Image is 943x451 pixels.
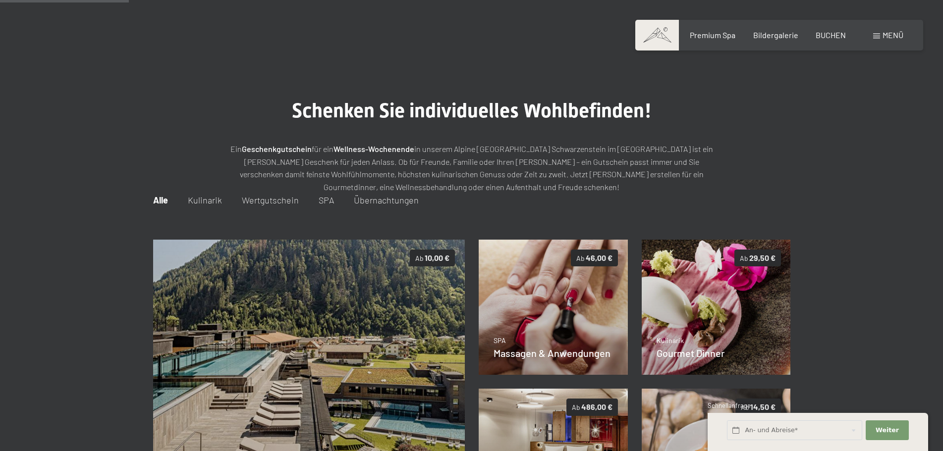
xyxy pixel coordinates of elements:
a: BUCHEN [816,30,846,40]
span: Schenken Sie individuelles Wohlbefinden! [292,99,652,122]
a: Premium Spa [690,30,735,40]
span: Weiter [876,426,899,435]
a: Bildergalerie [753,30,798,40]
strong: Geschenkgutschein [242,144,312,153]
span: Menü [883,30,903,40]
p: Ein für ein in unserem Alpine [GEOGRAPHIC_DATA] Schwarzenstein im [GEOGRAPHIC_DATA] ist ein [PERS... [224,143,720,193]
button: Weiter [866,420,908,441]
span: Schnellanfrage [708,401,751,409]
strong: Wellness-Wochenende [333,144,414,153]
